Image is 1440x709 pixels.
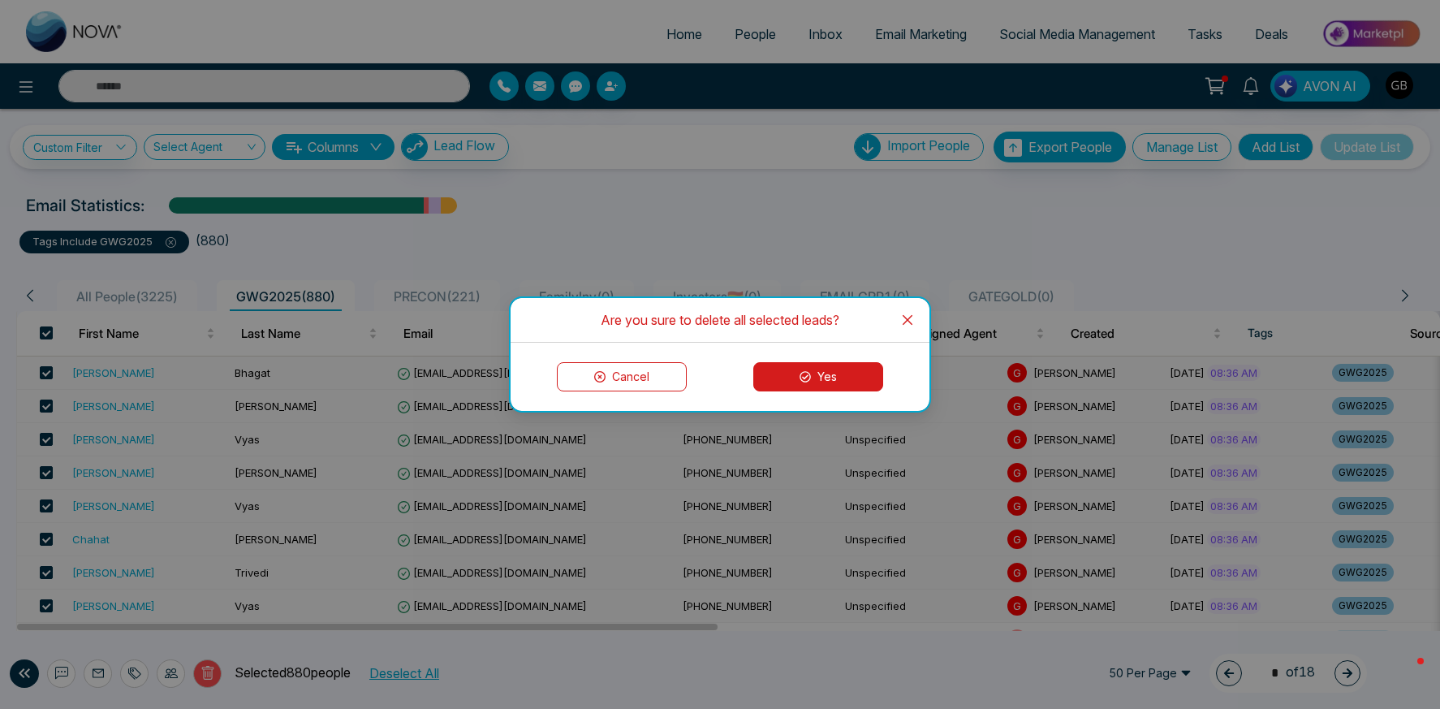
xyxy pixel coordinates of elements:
button: Yes [753,362,883,391]
div: Are you sure to delete all selected leads? [530,311,910,329]
button: Cancel [557,362,687,391]
span: close [901,313,914,326]
button: Close [886,298,929,342]
iframe: Intercom live chat [1385,654,1424,693]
